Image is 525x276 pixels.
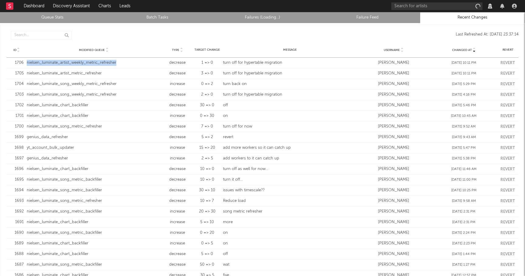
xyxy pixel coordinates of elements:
[27,155,161,162] div: genius_data_refresher
[9,209,24,215] div: 1692
[500,263,515,267] button: Revert
[194,262,220,268] div: 50 => 0
[3,14,102,21] a: Queue Stats
[9,198,24,204] div: 1693
[500,82,515,86] button: Revert
[194,92,220,98] div: 2 => 0
[194,219,220,225] div: 5 => 10
[430,135,497,140] div: [DATE] 9:43 AM
[11,31,72,39] input: Search...
[194,134,220,140] div: 5 => 2
[164,155,191,162] div: increase
[360,251,427,257] div: [PERSON_NAME]
[360,92,427,98] div: [PERSON_NAME]
[164,177,191,183] div: decrease
[423,14,522,21] a: Recent Changes
[430,114,497,119] div: [DATE] 10:45 AM
[164,92,191,98] div: decrease
[9,60,24,66] div: 1706
[194,60,220,66] div: 1 => 0
[164,219,191,225] div: increase
[223,262,357,268] div: wat
[223,81,357,87] div: turn back on
[9,251,24,257] div: 1688
[164,81,191,87] div: increase
[9,219,24,225] div: 1691
[223,124,357,130] div: turn off for now
[223,102,357,108] div: off
[430,92,497,97] div: [DATE] 4:16 PM
[9,177,24,183] div: 1695
[360,113,427,119] div: [PERSON_NAME]
[430,145,497,151] div: [DATE] 5:47 PM
[79,48,105,52] span: Modified Queue
[223,48,357,52] div: Message
[27,209,161,215] div: nielsen_luminate_song_metric_backfiller
[164,262,191,268] div: decrease
[430,199,497,204] div: [DATE] 9:58 AM
[194,166,220,172] div: 10 => 0
[430,241,497,246] div: [DATE] 2:23 PM
[360,262,427,268] div: [PERSON_NAME]
[194,230,220,236] div: 0 => 20
[223,251,357,257] div: off
[360,81,427,87] div: [PERSON_NAME]
[194,102,220,108] div: 30 => 0
[27,92,161,98] div: nielsen_luminate_song_weekly_metric_refresher
[360,166,427,172] div: [PERSON_NAME]
[500,178,515,182] button: Revert
[27,230,161,236] div: nielsen_luminate_song_metric_backfiller
[318,14,417,21] a: Failure Feed
[430,252,497,257] div: [DATE] 1:44 PM
[164,166,191,172] div: decrease
[27,102,161,108] div: nielsen_luminate_chart_backfiller
[27,262,161,268] div: nielsen_luminate_song_metric_backfiller
[223,187,357,193] div: issues with timescale??
[360,155,427,162] div: [PERSON_NAME]
[9,262,24,268] div: 1687
[223,92,357,98] div: turn off for hypertable migration
[194,113,220,119] div: 0 => 30
[430,71,497,76] div: [DATE] 10:11 PM
[164,187,191,193] div: decrease
[27,145,161,151] div: yt_account_bulk_updater
[360,219,427,225] div: [PERSON_NAME]
[164,240,191,247] div: increase
[194,177,220,183] div: 10 => 0
[430,188,497,193] div: [DATE] 10:25 PM
[384,48,400,52] span: Username
[194,145,220,151] div: 15 => 20
[223,177,357,183] div: turn it off...
[430,230,497,236] div: [DATE] 2:24 PM
[360,230,427,236] div: [PERSON_NAME]
[13,48,16,52] span: ID
[164,198,191,204] div: decrease
[500,242,515,246] button: Revert
[164,60,191,66] div: decrease
[223,145,357,151] div: add more workers so it can catch up
[500,231,515,235] button: Revert
[223,155,357,162] div: add workers to it can catch up
[430,82,497,87] div: [DATE] 5:29 PM
[9,113,24,119] div: 1701
[194,48,220,52] div: Target Change
[9,70,24,77] div: 1705
[430,209,497,214] div: [DATE] 2:31 PM
[9,230,24,236] div: 1690
[27,251,161,257] div: nielsen_luminate_chart_backfiller
[360,124,427,130] div: [PERSON_NAME]
[164,209,191,215] div: increase
[194,240,220,247] div: 0 => 5
[9,81,24,87] div: 1704
[27,240,161,247] div: nielsen_luminate_chart_backfiller
[360,240,427,247] div: [PERSON_NAME]
[430,60,497,66] div: [DATE] 10:11 PM
[223,209,357,215] div: song metric refresher
[223,219,357,225] div: more
[194,198,220,204] div: 10 => 7
[9,155,24,162] div: 1697
[213,14,312,21] a: Failures (Loading...)
[452,48,472,52] span: Changed At
[391,2,482,10] input: Search for artists
[27,134,161,140] div: genius_data_refresher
